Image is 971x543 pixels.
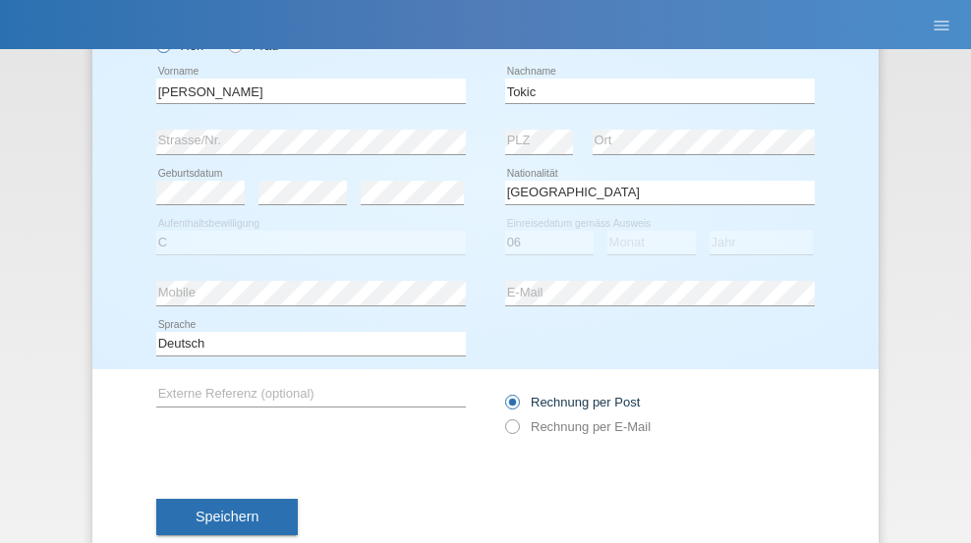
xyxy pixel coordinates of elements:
label: Rechnung per E-Mail [505,419,651,434]
label: Rechnung per Post [505,395,640,409]
button: Speichern [156,499,298,536]
a: menu [922,19,961,30]
input: Rechnung per E-Mail [505,419,518,444]
span: Speichern [196,509,258,524]
i: menu [932,16,951,35]
input: Rechnung per Post [505,395,518,419]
